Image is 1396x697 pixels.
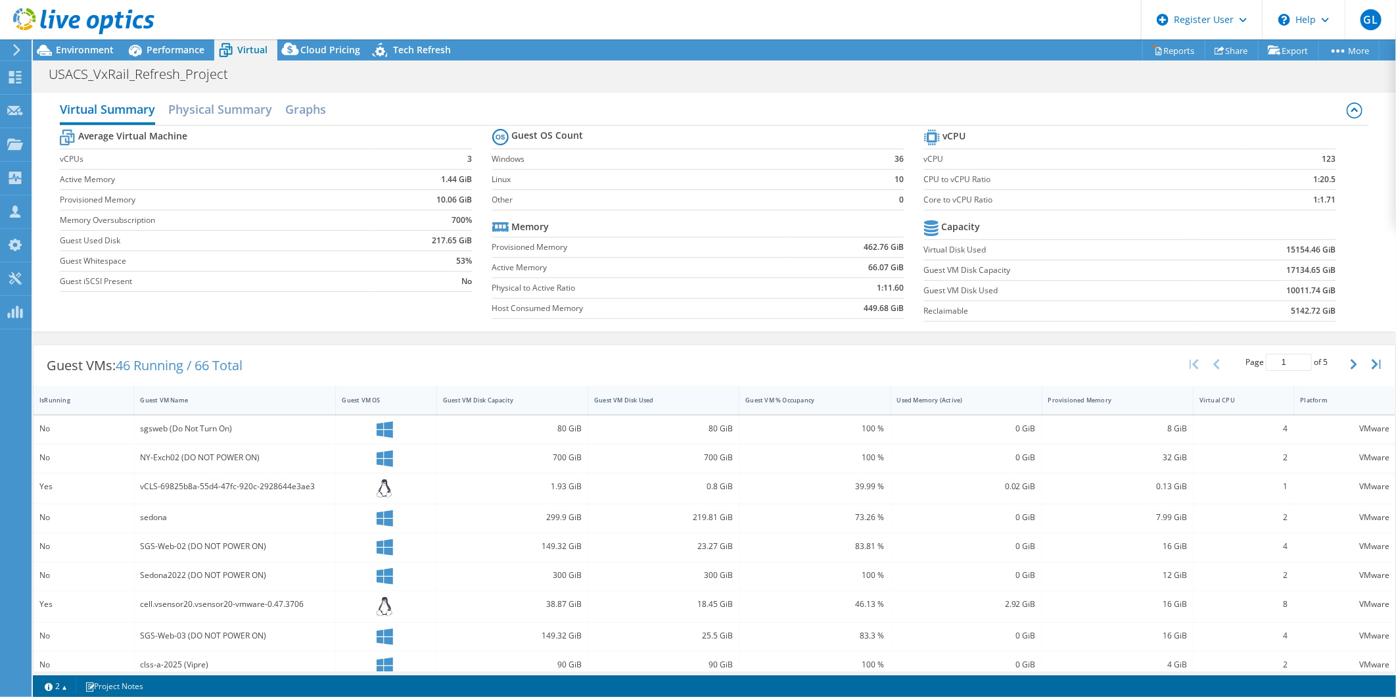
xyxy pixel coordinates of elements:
[895,173,904,186] b: 10
[492,153,867,166] label: Windows
[1258,40,1319,60] a: Export
[1048,597,1187,612] div: 16 GiB
[924,243,1194,256] label: Virtual Disk Used
[1266,354,1312,371] input: jump to page
[924,193,1242,206] label: Core to vCPU Ratio
[443,568,582,583] div: 300 GiB
[140,629,329,643] div: SGS-Web-03 (DO NOT POWER ON)
[1301,658,1389,672] div: VMware
[897,568,1036,583] div: 0 GiB
[512,220,549,233] b: Memory
[594,597,733,612] div: 18.45 GiB
[1314,173,1336,186] b: 1:20.5
[39,510,128,525] div: No
[1199,539,1288,554] div: 4
[492,261,785,274] label: Active Memory
[432,234,473,247] b: 217.65 GiB
[342,396,414,404] div: Guest VM OS
[39,421,128,436] div: No
[492,173,867,186] label: Linux
[745,479,884,494] div: 39.99 %
[140,396,314,404] div: Guest VM Name
[39,568,128,583] div: No
[745,629,884,643] div: 83.3 %
[864,241,904,254] b: 462.76 GiB
[1301,479,1389,494] div: VMware
[877,281,904,295] b: 1:11.60
[116,356,243,374] span: 46 Running / 66 Total
[1199,629,1288,643] div: 4
[594,510,733,525] div: 219.81 GiB
[897,421,1036,436] div: 0 GiB
[492,193,867,206] label: Other
[39,450,128,465] div: No
[594,658,733,672] div: 90 GiB
[492,281,785,295] label: Physical to Active Ratio
[745,450,884,465] div: 100 %
[897,510,1036,525] div: 0 GiB
[1199,396,1272,404] div: Virtual CPU
[1322,153,1336,166] b: 123
[140,539,329,554] div: SGS-Web-02 (DO NOT POWER ON)
[39,479,128,494] div: Yes
[1048,658,1187,672] div: 4 GiB
[1199,421,1288,436] div: 4
[1287,264,1336,277] b: 17134.65 GiB
[897,539,1036,554] div: 0 GiB
[594,568,733,583] div: 300 GiB
[897,396,1020,404] div: Used Memory (Active)
[897,629,1036,643] div: 0 GiB
[900,193,904,206] b: 0
[60,153,373,166] label: vCPUs
[285,96,326,122] h2: Graphs
[897,479,1036,494] div: 0.02 GiB
[1245,354,1328,371] span: Page of
[1314,193,1336,206] b: 1:1.71
[60,193,373,206] label: Provisioned Memory
[1199,479,1288,494] div: 1
[869,261,904,274] b: 66.07 GiB
[76,678,152,694] a: Project Notes
[1278,14,1290,26] svg: \n
[393,43,451,56] span: Tech Refresh
[1048,629,1187,643] div: 16 GiB
[745,510,884,525] div: 73.26 %
[1199,597,1288,612] div: 8
[443,510,582,525] div: 299.9 GiB
[864,302,904,315] b: 449.68 GiB
[39,658,128,672] div: No
[1048,421,1187,436] div: 8 GiB
[943,130,966,143] b: vCPU
[942,220,981,233] b: Capacity
[39,597,128,612] div: Yes
[78,130,187,143] b: Average Virtual Machine
[1301,396,1374,404] div: Platform
[492,241,785,254] label: Provisioned Memory
[594,629,733,643] div: 25.5 GiB
[443,450,582,465] div: 700 GiB
[1048,568,1187,583] div: 12 GiB
[512,129,584,142] b: Guest OS Count
[897,658,1036,672] div: 0 GiB
[39,539,128,554] div: No
[924,304,1194,318] label: Reclaimable
[1048,450,1187,465] div: 32 GiB
[1301,510,1389,525] div: VMware
[60,173,373,186] label: Active Memory
[1301,568,1389,583] div: VMware
[443,479,582,494] div: 1.93 GiB
[594,479,733,494] div: 0.8 GiB
[140,479,329,494] div: vCLS-69825b8a-55d4-47fc-920c-2928644e3ae3
[1291,304,1336,318] b: 5142.72 GiB
[594,396,717,404] div: Guest VM Disk Used
[60,96,155,125] h2: Virtual Summary
[1199,568,1288,583] div: 2
[443,629,582,643] div: 149.32 GiB
[34,345,256,386] div: Guest VMs:
[745,539,884,554] div: 83.81 %
[60,275,373,288] label: Guest iSCSI Present
[924,153,1242,166] label: vCPU
[1199,510,1288,525] div: 2
[443,396,566,404] div: Guest VM Disk Capacity
[1301,597,1389,612] div: VMware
